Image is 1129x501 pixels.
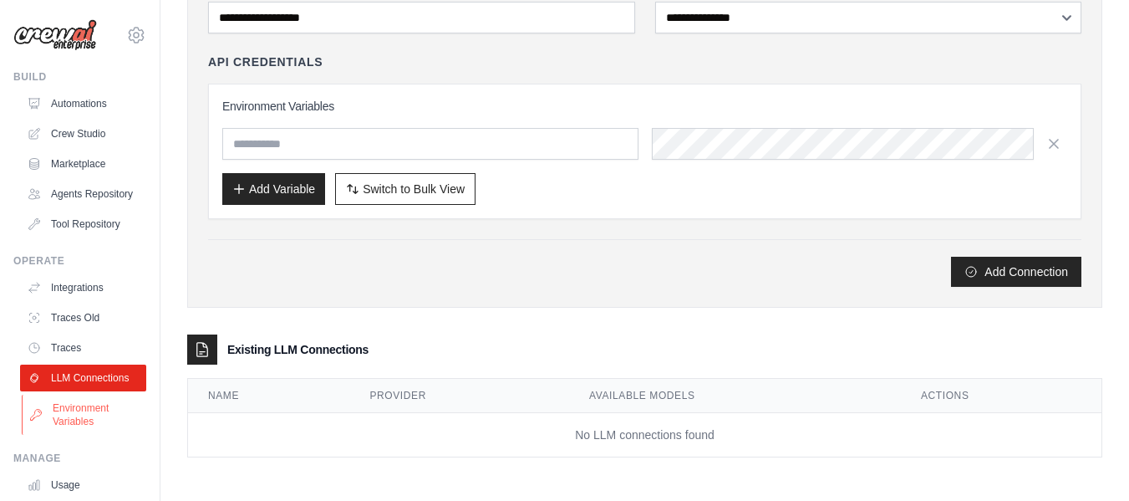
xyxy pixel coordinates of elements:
[20,335,146,361] a: Traces
[13,254,146,268] div: Operate
[13,452,146,465] div: Manage
[227,341,369,358] h3: Existing LLM Connections
[951,257,1081,287] button: Add Connection
[188,413,1101,458] td: No LLM connections found
[901,379,1101,413] th: Actions
[20,181,146,207] a: Agents Repository
[20,211,146,238] a: Tool Repository
[20,365,146,391] a: LLM Connections
[20,90,146,117] a: Automations
[22,395,148,435] a: Environment Variables
[208,54,323,70] h4: API Credentials
[20,151,146,177] a: Marketplace
[20,472,146,498] a: Usage
[20,120,146,147] a: Crew Studio
[188,379,349,413] th: Name
[335,173,476,205] button: Switch to Bulk View
[13,70,146,84] div: Build
[569,379,901,413] th: Available Models
[222,98,1067,115] h3: Environment Variables
[20,304,146,331] a: Traces Old
[363,181,465,197] span: Switch to Bulk View
[349,379,569,413] th: Provider
[222,173,325,205] button: Add Variable
[13,19,97,51] img: Logo
[20,274,146,301] a: Integrations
